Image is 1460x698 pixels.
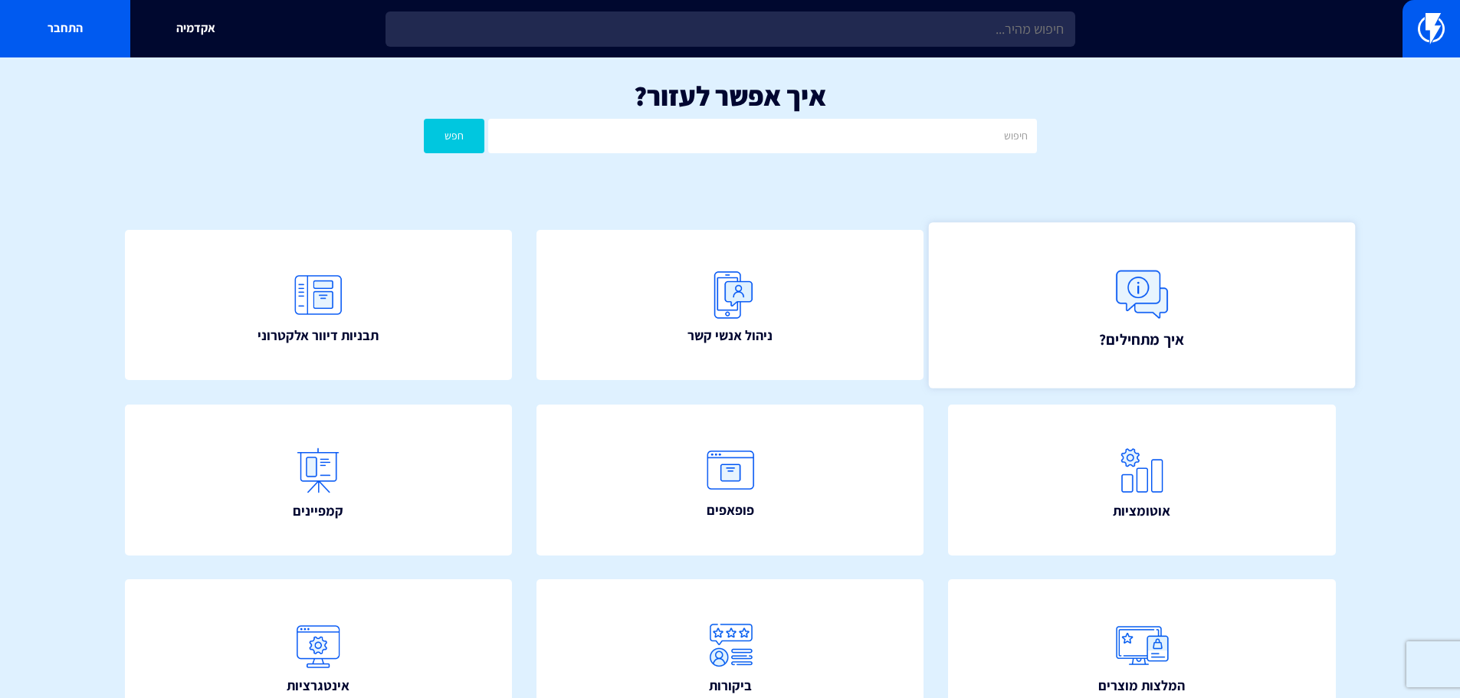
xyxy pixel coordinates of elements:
[125,230,513,381] a: תבניות דיוור אלקטרוני
[709,676,752,696] span: ביקורות
[929,222,1355,388] a: איך מתחילים?
[287,676,349,696] span: אינטגרציות
[536,230,924,381] a: ניהול אנשי קשר
[488,119,1036,153] input: חיפוש
[1113,501,1170,521] span: אוטומציות
[1098,676,1185,696] span: המלצות מוצרים
[687,326,773,346] span: ניהול אנשי קשר
[536,405,924,555] a: פופאפים
[293,501,343,521] span: קמפיינים
[1099,328,1184,349] span: איך מתחילים?
[386,11,1075,47] input: חיפוש מהיר...
[125,405,513,555] a: קמפיינים
[23,80,1437,111] h1: איך אפשר לעזור?
[424,119,485,153] button: חפש
[707,500,754,520] span: פופאפים
[948,405,1336,555] a: אוטומציות
[258,326,379,346] span: תבניות דיוור אלקטרוני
